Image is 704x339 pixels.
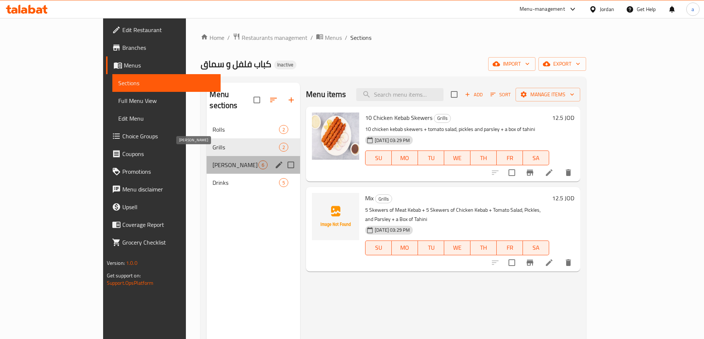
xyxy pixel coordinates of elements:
[526,242,546,253] span: SA
[470,151,497,165] button: TH
[210,89,254,111] h2: Menu sections
[523,151,549,165] button: SA
[345,33,347,42] li: /
[233,33,307,42] a: Restaurants management
[473,153,494,163] span: TH
[520,5,565,14] div: Menu-management
[106,39,221,56] a: Branches
[552,193,574,203] h6: 12.5 JOD
[122,220,215,229] span: Coverage Report
[112,74,221,92] a: Sections
[504,165,520,180] span: Select to update
[350,33,371,42] span: Sections
[106,216,221,234] a: Coverage Report
[523,241,549,255] button: SA
[279,178,288,187] div: items
[560,164,577,181] button: delete
[258,160,268,169] div: items
[306,89,346,100] h2: Menu items
[274,60,296,69] div: Inactive
[106,21,221,39] a: Edit Restaurant
[600,5,614,13] div: Jordan
[107,271,141,280] span: Get support on:
[106,163,221,180] a: Promotions
[500,242,520,253] span: FR
[486,89,516,100] span: Sort items
[521,164,539,181] button: Branch-specific-item
[500,153,520,163] span: FR
[392,151,418,165] button: MO
[434,114,451,123] div: Grills
[316,33,342,42] a: Menus
[462,89,486,100] button: Add
[392,241,418,255] button: MO
[470,241,497,255] button: TH
[552,113,574,123] h6: 12.5 JOD
[356,88,443,101] input: search
[282,91,300,109] button: Add section
[526,153,546,163] span: SA
[497,151,523,165] button: FR
[212,178,279,187] span: Drinks
[545,258,554,267] a: Edit menu item
[259,162,267,169] span: 6
[446,87,462,102] span: Select section
[421,242,441,253] span: TU
[488,57,535,71] button: import
[538,57,586,71] button: export
[497,241,523,255] button: FR
[312,113,359,160] img: 10 Chicken Kebab Skewers
[227,33,230,42] li: /
[395,153,415,163] span: MO
[212,125,279,134] div: Rolls
[207,138,300,156] div: Grills2
[279,144,288,151] span: 2
[473,242,494,253] span: TH
[447,153,467,163] span: WE
[434,114,450,122] span: Grills
[444,241,470,255] button: WE
[106,180,221,198] a: Menu disclaimer
[490,90,511,99] span: Sort
[106,198,221,216] a: Upsell
[691,5,694,13] span: a
[372,137,413,144] span: [DATE] 03:29 PM
[112,92,221,110] a: Full Menu View
[279,143,288,152] div: items
[122,149,215,158] span: Coupons
[122,185,215,194] span: Menu disclaimer
[107,278,154,288] a: Support.OpsPlatform
[368,153,389,163] span: SU
[122,203,215,211] span: Upsell
[365,112,432,123] span: 10 Chicken Kebab Skewers
[118,114,215,123] span: Edit Menu
[122,132,215,141] span: Choice Groups
[201,56,271,72] span: كباب فلفل و سماق
[494,59,530,69] span: import
[447,242,467,253] span: WE
[418,241,444,255] button: TU
[368,242,389,253] span: SU
[421,153,441,163] span: TU
[122,167,215,176] span: Promotions
[365,205,549,224] p: 5 Skewers of Meat Kebab + 5 Skewers of Chicken Kebab + Tomato Salad, Pickles, and Parsley + a Box...
[212,160,258,169] span: [PERSON_NAME]
[207,156,300,174] div: [PERSON_NAME]6edit
[462,89,486,100] span: Add item
[124,61,215,70] span: Menus
[545,168,554,177] a: Edit menu item
[274,62,296,68] span: Inactive
[365,125,549,134] p: 10 chicken kebab skewers + tomato salad, pickles and parsley + a box of tahini
[418,151,444,165] button: TU
[201,33,586,42] nav: breadcrumb
[106,56,221,74] a: Menus
[312,193,359,240] img: Mix
[375,195,392,203] span: Grills
[489,89,513,100] button: Sort
[279,126,288,133] span: 2
[365,151,392,165] button: SU
[372,226,413,234] span: [DATE] 03:29 PM
[265,91,282,109] span: Sort sections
